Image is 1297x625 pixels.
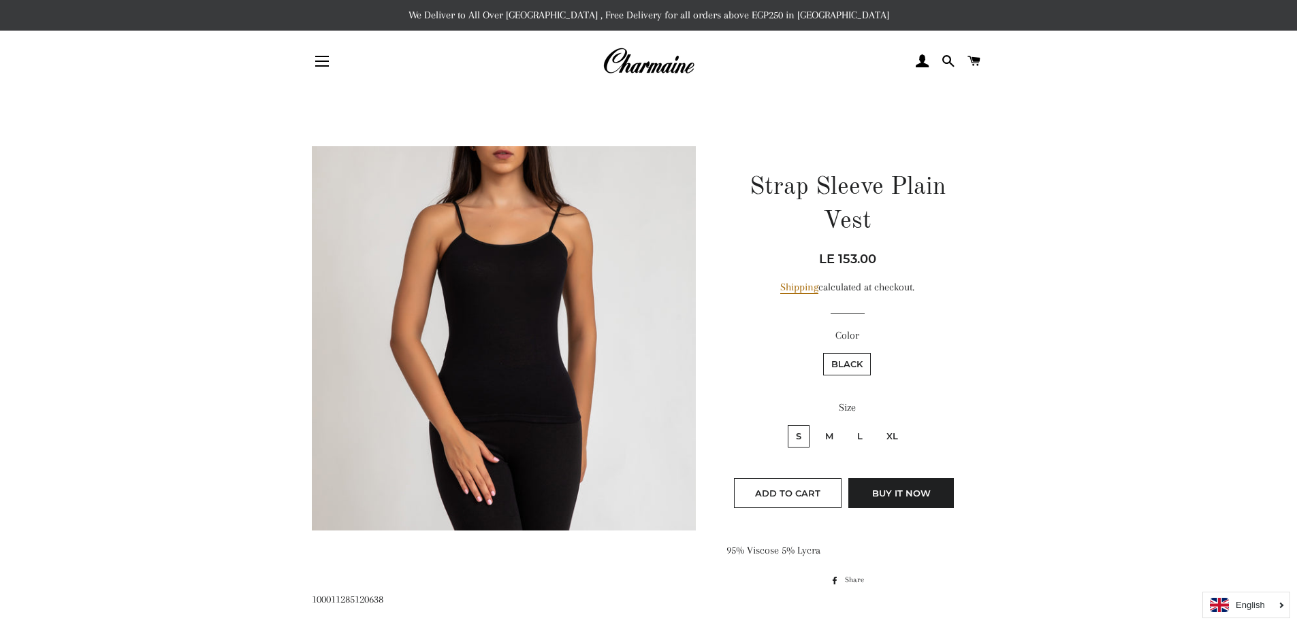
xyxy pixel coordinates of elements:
[312,146,696,530] img: Strap Sleeve Plain Vest
[817,425,842,447] label: M
[726,279,968,296] div: calculated at checkout.
[788,425,810,447] label: S
[726,171,968,239] h1: Strap Sleeve Plain Vest
[780,281,818,294] a: Shipping
[726,327,968,344] label: Color
[755,488,820,499] span: Add to Cart
[1236,601,1265,609] i: English
[878,425,906,447] label: XL
[603,46,694,76] img: Charmaine Egypt
[823,353,871,375] label: Black
[1210,598,1283,612] a: English
[845,573,871,588] span: Share
[848,478,954,508] button: Buy it now
[312,593,383,605] span: 100011285120638
[819,252,876,267] span: LE 153.00
[726,399,968,416] label: Size
[849,425,871,447] label: L
[726,542,968,559] p: 95% Viscose 5% Lycra
[734,478,842,508] button: Add to Cart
